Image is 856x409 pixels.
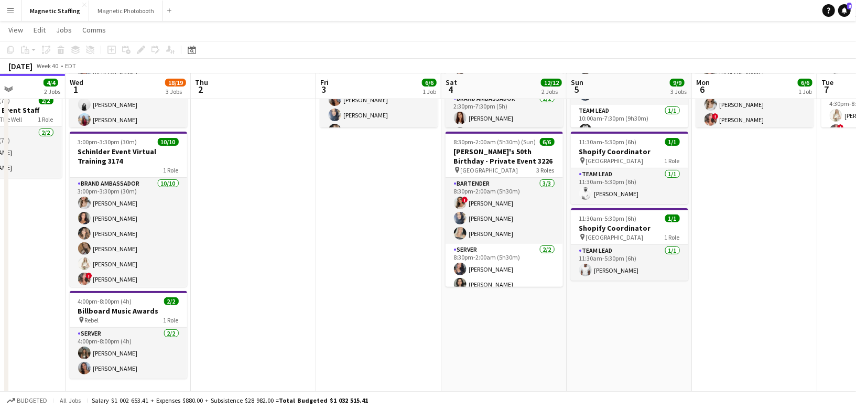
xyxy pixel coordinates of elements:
[39,96,53,104] span: 2/2
[70,132,187,287] app-job-card: 3:00pm-3:30pm (30m)10/10Schinlder Event Virtual Training 31741 RoleBrand Ambassador10/103:00pm-3:...
[847,3,852,9] span: 8
[8,25,23,35] span: View
[670,88,687,95] div: 3 Jobs
[5,395,49,406] button: Budgeted
[569,83,583,95] span: 5
[164,166,179,174] span: 1 Role
[446,132,563,287] app-job-card: 8:30pm-2:00am (5h30m) (Sun)6/6[PERSON_NAME]'s 50th Birthday - Private Event 3226 [GEOGRAPHIC_DATA...
[34,25,46,35] span: Edit
[579,214,637,222] span: 11:30am-5:30pm (6h)
[586,233,644,241] span: [GEOGRAPHIC_DATA]
[165,79,186,87] span: 18/19
[35,62,61,70] span: Week 40
[712,113,719,120] span: !
[665,214,680,222] span: 1/1
[461,166,518,174] span: [GEOGRAPHIC_DATA]
[68,83,83,95] span: 1
[798,88,812,95] div: 1 Job
[541,88,561,95] div: 2 Jobs
[579,138,637,146] span: 11:30am-5:30pm (6h)
[798,79,812,87] span: 6/6
[193,83,208,95] span: 2
[38,115,53,123] span: 1 Role
[571,208,688,281] app-job-card: 11:30am-5:30pm (6h)1/1Shopify Coordinator [GEOGRAPHIC_DATA]1 RoleTeam Lead1/111:30am-5:30pm (6h)[...
[670,79,685,87] span: 9/9
[85,316,99,324] span: Rebel
[446,178,563,244] app-card-role: Bartender3/38:30pm-2:00am (5h30m)![PERSON_NAME][PERSON_NAME][PERSON_NAME]
[44,88,60,95] div: 2 Jobs
[422,88,436,95] div: 1 Job
[70,78,83,87] span: Wed
[58,396,83,404] span: All jobs
[821,78,833,87] span: Tue
[696,78,710,87] span: Mon
[571,105,688,141] app-card-role: Team Lead1/110:00am-7:30pm (9h30m)[PERSON_NAME]
[571,223,688,233] h3: Shopify Coordinator
[70,147,187,166] h3: Schinlder Event Virtual Training 3174
[44,79,58,87] span: 4/4
[446,147,563,166] h3: [PERSON_NAME]'s 50th Birthday - Private Event 3226
[78,297,132,305] span: 4:00pm-8:00pm (4h)
[29,23,50,37] a: Edit
[571,245,688,281] app-card-role: Team Lead1/111:30am-5:30pm (6h)[PERSON_NAME]
[17,397,47,404] span: Budgeted
[158,138,179,146] span: 10/10
[665,138,680,146] span: 1/1
[571,147,688,156] h3: Shopify Coordinator
[665,157,680,165] span: 1 Role
[52,23,76,37] a: Jobs
[446,93,563,144] app-card-role: Brand Ambassador2/22:30pm-7:30pm (5h)[PERSON_NAME]
[541,79,562,87] span: 12/12
[537,166,555,174] span: 3 Roles
[571,168,688,204] app-card-role: Team Lead1/111:30am-5:30pm (6h)[PERSON_NAME]
[446,78,457,87] span: Sat
[86,273,92,279] span: !
[462,197,468,203] span: !
[820,83,833,95] span: 7
[65,62,76,70] div: EDT
[70,178,187,350] app-card-role: Brand Ambassador10/103:00pm-3:30pm (30m)[PERSON_NAME][PERSON_NAME][PERSON_NAME][PERSON_NAME][PERS...
[78,23,110,37] a: Comms
[665,233,680,241] span: 1 Role
[70,328,187,379] app-card-role: Server2/24:00pm-8:00pm (4h)[PERSON_NAME][PERSON_NAME]
[586,157,644,165] span: [GEOGRAPHIC_DATA]
[164,297,179,305] span: 2/2
[540,138,555,146] span: 6/6
[695,83,710,95] span: 6
[92,396,368,404] div: Salary $1 002 653.41 + Expenses $880.00 + Subsistence $28 982.00 =
[78,138,137,146] span: 3:00pm-3:30pm (30m)
[4,23,27,37] a: View
[454,138,536,146] span: 8:30pm-2:00am (5h30m) (Sun)
[571,78,583,87] span: Sun
[838,124,844,131] span: !
[422,79,437,87] span: 6/6
[8,61,32,71] div: [DATE]
[56,25,72,35] span: Jobs
[319,83,329,95] span: 3
[82,25,106,35] span: Comms
[166,88,186,95] div: 3 Jobs
[571,132,688,204] app-job-card: 11:30am-5:30pm (6h)1/1Shopify Coordinator [GEOGRAPHIC_DATA]1 RoleTeam Lead1/111:30am-5:30pm (6h)[...
[446,244,563,295] app-card-role: Server2/28:30pm-2:00am (5h30m)[PERSON_NAME][PERSON_NAME]
[70,291,187,379] app-job-card: 4:00pm-8:00pm (4h)2/2Billboard Music Awards Rebel1 RoleServer2/24:00pm-8:00pm (4h)[PERSON_NAME][P...
[320,78,329,87] span: Fri
[89,1,163,21] button: Magnetic Photobooth
[21,1,89,21] button: Magnetic Staffing
[195,78,208,87] span: Thu
[70,306,187,316] h3: Billboard Music Awards
[164,316,179,324] span: 1 Role
[320,74,438,141] app-card-role: Brand Ambassador3/32:30pm-7:30pm (5h)[PERSON_NAME][PERSON_NAME][PERSON_NAME]
[838,4,851,17] a: 8
[444,83,457,95] span: 4
[279,396,368,404] span: Total Budgeted $1 032 515.41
